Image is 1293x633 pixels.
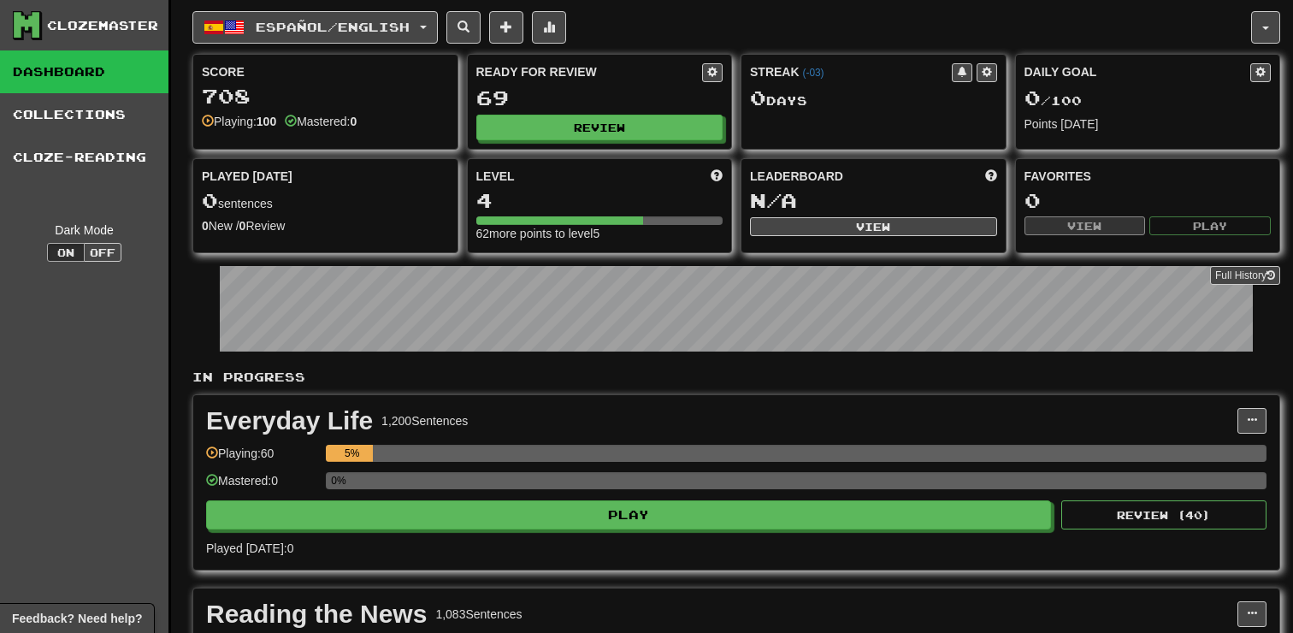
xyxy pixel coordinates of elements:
[1024,216,1146,235] button: View
[285,113,357,130] div: Mastered:
[711,168,723,185] span: Score more points to level up
[476,63,703,80] div: Ready for Review
[206,541,293,555] span: Played [DATE]: 0
[1024,190,1272,211] div: 0
[381,412,468,429] div: 1,200 Sentences
[206,472,317,500] div: Mastered: 0
[750,87,997,109] div: Day s
[1210,266,1280,285] a: Full History
[206,601,427,627] div: Reading the News
[750,63,952,80] div: Streak
[192,11,438,44] button: Español/English
[476,87,723,109] div: 69
[750,168,843,185] span: Leaderboard
[256,20,410,34] span: Español / English
[446,11,481,44] button: Search sentences
[1024,63,1251,82] div: Daily Goal
[1024,86,1041,109] span: 0
[476,190,723,211] div: 4
[750,217,997,236] button: View
[985,168,997,185] span: This week in points, UTC
[257,115,276,128] strong: 100
[202,219,209,233] strong: 0
[239,219,246,233] strong: 0
[532,11,566,44] button: More stats
[476,115,723,140] button: Review
[47,17,158,34] div: Clozemaster
[206,500,1051,529] button: Play
[802,67,824,79] a: (-03)
[84,243,121,262] button: Off
[1024,115,1272,133] div: Points [DATE]
[47,243,85,262] button: On
[206,408,373,434] div: Everyday Life
[476,168,515,185] span: Level
[202,113,276,130] div: Playing:
[202,188,218,212] span: 0
[206,445,317,473] div: Playing: 60
[1024,93,1082,108] span: / 100
[202,86,449,107] div: 708
[202,168,292,185] span: Played [DATE]
[12,610,142,627] span: Open feedback widget
[13,222,156,239] div: Dark Mode
[1149,216,1271,235] button: Play
[202,217,449,234] div: New / Review
[1061,500,1266,529] button: Review (40)
[331,445,373,462] div: 5%
[476,225,723,242] div: 62 more points to level 5
[1024,168,1272,185] div: Favorites
[202,63,449,80] div: Score
[202,190,449,212] div: sentences
[489,11,523,44] button: Add sentence to collection
[192,369,1280,386] p: In Progress
[350,115,357,128] strong: 0
[435,606,522,623] div: 1,083 Sentences
[750,86,766,109] span: 0
[750,188,797,212] span: N/A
